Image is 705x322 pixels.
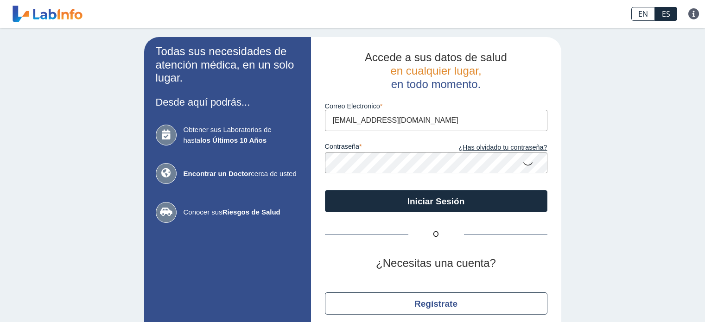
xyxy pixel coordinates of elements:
a: ¿Has olvidado tu contraseña? [436,143,547,153]
span: cerca de usted [184,169,299,179]
label: contraseña [325,143,436,153]
b: Encontrar un Doctor [184,170,251,177]
h3: Desde aquí podrás... [156,96,299,108]
button: Iniciar Sesión [325,190,547,212]
h2: Todas sus necesidades de atención médica, en un solo lugar. [156,45,299,85]
span: Conocer sus [184,207,299,218]
a: EN [631,7,655,21]
iframe: Help widget launcher [622,286,695,312]
label: Correo Electronico [325,102,547,110]
h2: ¿Necesitas una cuenta? [325,257,547,270]
b: Riesgos de Salud [222,208,280,216]
span: Accede a sus datos de salud [365,51,507,63]
span: Obtener sus Laboratorios de hasta [184,125,299,145]
a: ES [655,7,677,21]
button: Regístrate [325,292,547,315]
span: en todo momento. [391,78,481,90]
span: O [408,229,464,240]
b: los Últimos 10 Años [200,136,267,144]
span: en cualquier lugar, [390,64,481,77]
